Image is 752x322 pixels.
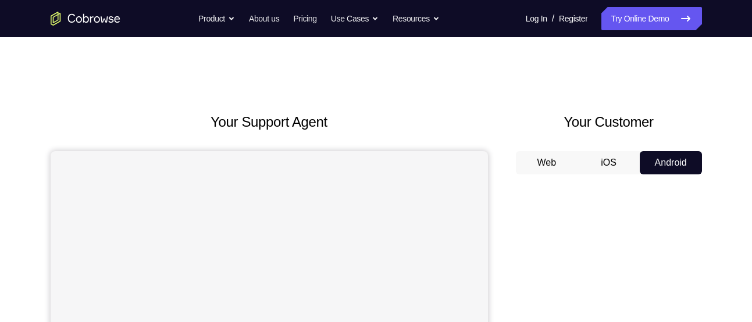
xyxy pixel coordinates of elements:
a: Register [559,7,587,30]
button: Resources [393,7,440,30]
a: Try Online Demo [601,7,701,30]
button: Android [640,151,702,174]
button: iOS [578,151,640,174]
a: About us [249,7,279,30]
h2: Your Customer [516,112,702,133]
span: / [552,12,554,26]
h2: Your Support Agent [51,112,488,133]
a: Go to the home page [51,12,120,26]
a: Log In [526,7,547,30]
a: Pricing [293,7,316,30]
button: Web [516,151,578,174]
button: Product [198,7,235,30]
button: Use Cases [331,7,379,30]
